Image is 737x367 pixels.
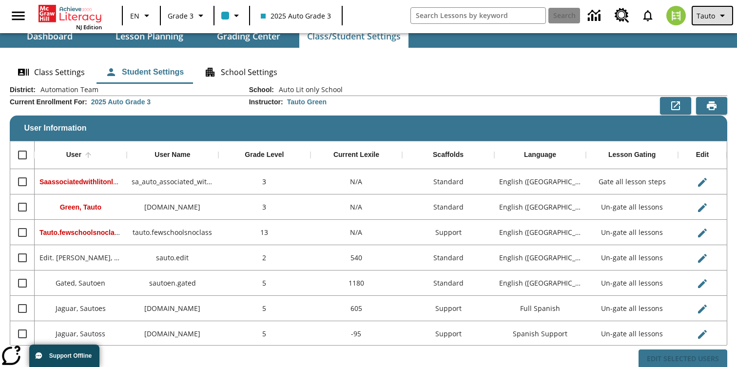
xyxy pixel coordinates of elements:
[402,270,494,296] div: Standard
[66,151,81,159] div: User
[130,11,139,21] span: EN
[494,296,586,321] div: Full Spanish
[635,3,660,28] a: Notifications
[402,220,494,245] div: Support
[586,169,678,194] div: Gate all lesson steps
[56,329,105,338] span: Jaguar, Sautoss
[218,296,310,321] div: 5
[310,296,403,321] div: 605
[164,7,211,24] button: Grade: Grade 3, Select a grade
[249,98,283,106] h2: Instructor :
[245,151,284,159] div: Grade Level
[218,169,310,194] div: 3
[310,270,403,296] div: 1180
[100,24,198,48] button: Lesson Planning
[299,24,408,48] button: Class/Student Settings
[692,6,733,25] button: Profile/Settings
[402,169,494,194] div: Standard
[10,60,727,84] div: Class/Student Settings
[127,220,219,245] div: tauto.fewschoolsnoclass
[127,245,219,270] div: sauto.edit
[218,194,310,220] div: 3
[693,299,712,319] button: Edit User
[29,345,99,367] button: Support Offline
[126,7,157,24] button: Language: EN, Select a language
[39,3,102,31] div: Home
[200,24,297,48] button: Grading Center
[586,270,678,296] div: Un-gate all lessons
[218,321,310,347] div: 5
[39,228,208,237] span: Tauto.fewschoolsnoclass, Tauto.fewschoolsnoclass
[586,296,678,321] div: Un-gate all lessons
[693,325,712,344] button: Edit User
[127,169,219,194] div: sa_auto_associated_with_lit_only_classes
[249,86,274,94] h2: School :
[10,98,87,106] h2: Current Enrollment For :
[10,86,36,94] h2: District :
[494,321,586,347] div: Spanish Support
[127,270,219,296] div: sautoen.gated
[693,173,712,192] button: Edit User
[1,24,98,48] button: Dashboard
[287,97,327,107] div: Tauto Green
[402,245,494,270] div: Standard
[127,194,219,220] div: tauto.green
[494,169,586,194] div: English (US)
[261,11,331,21] span: 2025 Auto Grade 3
[36,85,98,95] span: Automation Team
[24,124,86,133] span: User Information
[310,169,403,194] div: N/A
[402,194,494,220] div: Standard
[56,278,105,288] span: Gated, Sautoen
[582,2,609,29] a: Data Center
[494,270,586,296] div: English (US)
[127,321,219,347] div: sautoss.jaguar
[524,151,556,159] div: Language
[494,245,586,270] div: English (US)
[402,321,494,347] div: Support
[693,274,712,293] button: Edit User
[196,60,285,84] button: School Settings
[411,8,545,23] input: search field
[60,203,101,211] span: Green, Tauto
[608,151,656,159] div: Lesson Gating
[666,6,686,25] img: avatar image
[4,1,33,30] button: Open side menu
[586,194,678,220] div: Un-gate all lessons
[218,245,310,270] div: 2
[494,194,586,220] div: English (US)
[333,151,379,159] div: Current Lexile
[586,321,678,347] div: Un-gate all lessons
[274,85,343,95] span: Auto Lit only School
[218,270,310,296] div: 5
[168,11,194,21] span: Grade 3
[494,220,586,245] div: English (US)
[693,198,712,217] button: Edit User
[402,296,494,321] div: Support
[310,194,403,220] div: N/A
[697,11,715,21] span: Tauto
[10,60,93,84] button: Class Settings
[693,223,712,243] button: Edit User
[660,97,691,115] button: Export to CSV
[91,97,151,107] div: 2025 Auto Grade 3
[693,249,712,268] button: Edit User
[56,304,106,313] span: Jaguar, Sautoes
[217,7,246,24] button: Class color is light blue. Change class color
[39,177,247,186] span: Saassociatedwithlitonlyclasses, Saassociatedwithlitonlyclasses
[310,245,403,270] div: 540
[39,4,102,23] a: Home
[127,296,219,321] div: sautoes.jaguar
[76,23,102,31] span: NJ Edition
[97,60,192,84] button: Student Settings
[310,220,403,245] div: N/A
[218,220,310,245] div: 13
[586,220,678,245] div: Un-gate all lessons
[49,352,92,359] span: Support Offline
[660,3,692,28] button: Select a new avatar
[586,245,678,270] div: Un-gate all lessons
[696,97,727,115] button: Print Preview
[39,253,227,262] span: Edit. Alfred, Sauto. Alfred
[696,151,709,159] div: Edit
[433,151,464,159] div: Scaffolds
